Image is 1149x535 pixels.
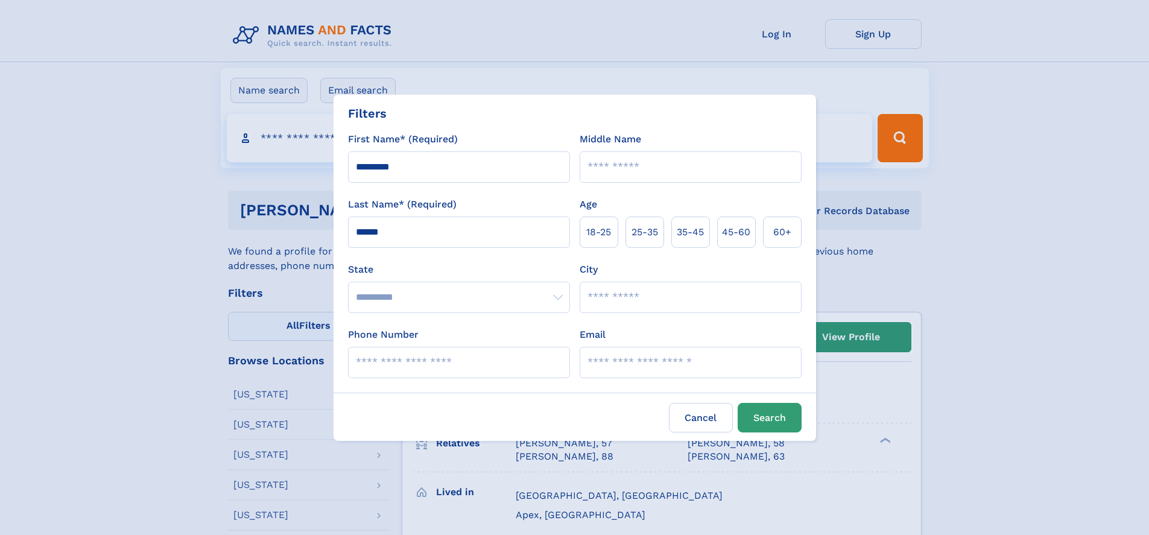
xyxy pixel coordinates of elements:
[722,225,750,239] span: 45‑60
[348,132,458,147] label: First Name* (Required)
[580,328,606,342] label: Email
[348,104,387,122] div: Filters
[348,262,570,277] label: State
[669,403,733,432] label: Cancel
[773,225,791,239] span: 60+
[631,225,658,239] span: 25‑35
[348,197,457,212] label: Last Name* (Required)
[738,403,802,432] button: Search
[586,225,611,239] span: 18‑25
[580,132,641,147] label: Middle Name
[677,225,704,239] span: 35‑45
[580,262,598,277] label: City
[580,197,597,212] label: Age
[348,328,419,342] label: Phone Number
